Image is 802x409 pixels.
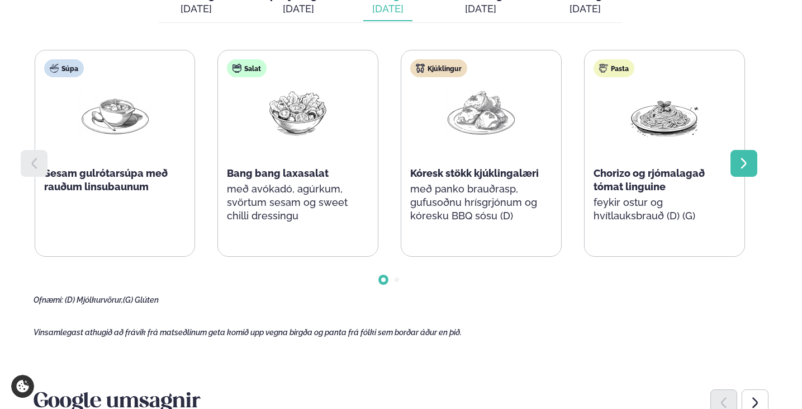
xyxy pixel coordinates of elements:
[410,167,539,179] span: Kóresk stökk kjúklingalæri
[599,64,608,73] img: pasta.svg
[34,295,63,304] span: Ofnæmi:
[50,64,59,73] img: soup.svg
[410,182,552,223] p: með panko brauðrasp, gufusoðnu hrísgrjónum og kóresku BBQ sósu (D)
[44,167,168,192] span: Sesam gulrótarsúpa með rauðum linsubaunum
[262,86,334,138] img: Salad.png
[34,328,462,337] span: Vinsamlegast athugið að frávik frá matseðlinum geta komið upp vegna birgða og panta frá fólki sem...
[65,295,123,304] span: (D) Mjólkurvörur,
[594,167,705,192] span: Chorizo og rjómalagað tómat linguine
[79,86,151,138] img: Soup.png
[410,59,467,77] div: Kjúklingur
[227,59,267,77] div: Salat
[11,375,34,398] a: Cookie settings
[227,167,329,179] span: Bang bang laxasalat
[448,2,513,16] div: [DATE]
[381,278,386,282] span: Go to slide 1
[416,64,425,73] img: chicken.svg
[629,86,700,138] img: Spagetti.png
[232,64,241,73] img: salad.svg
[445,86,517,138] img: Chicken-thighs.png
[558,2,613,16] div: [DATE]
[594,196,735,223] p: feykir ostur og hvítlauksbrauð (D) (G)
[270,2,328,16] div: [DATE]
[168,2,225,16] div: [DATE]
[594,59,634,77] div: Pasta
[123,295,159,304] span: (G) Glúten
[395,278,399,282] span: Go to slide 2
[44,59,84,77] div: Súpa
[227,182,369,223] p: með avókadó, agúrkum, svörtum sesam og sweet chilli dressingu
[372,2,404,16] div: [DATE]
